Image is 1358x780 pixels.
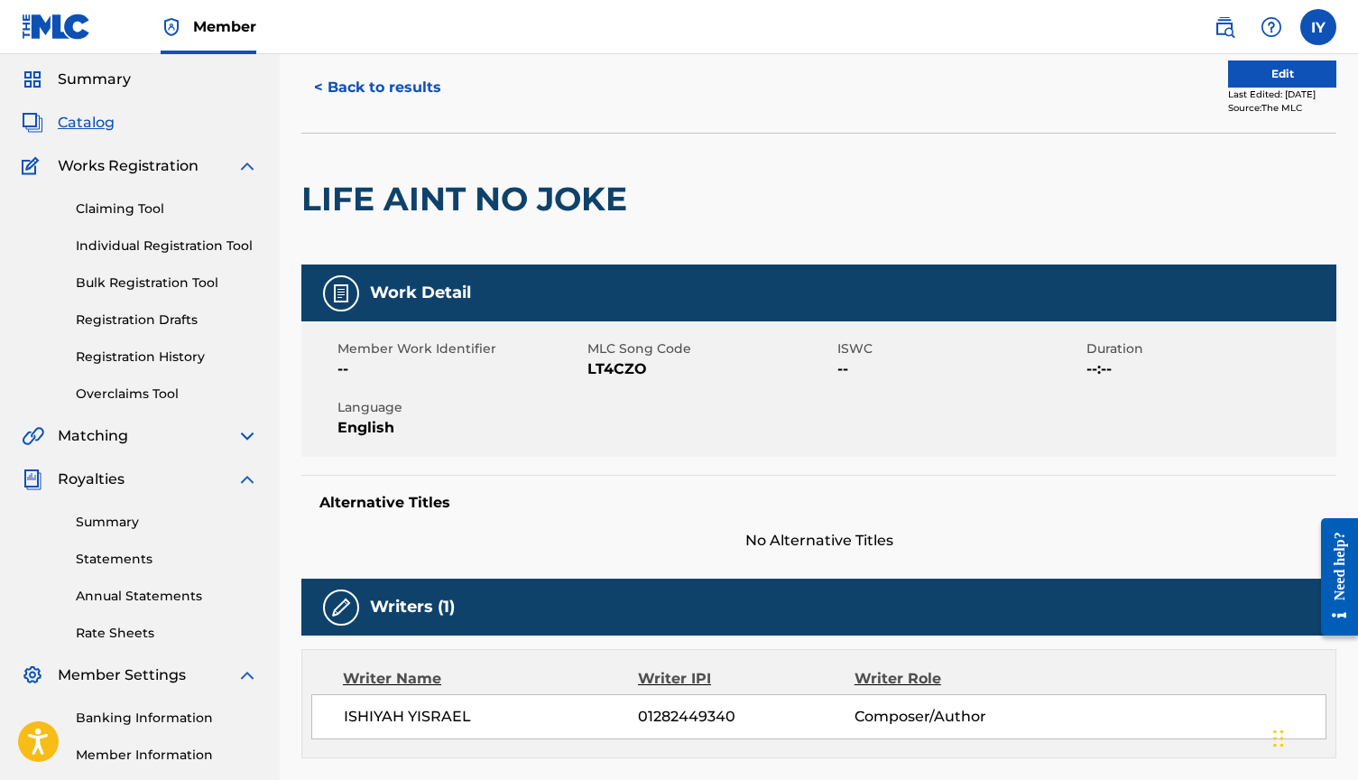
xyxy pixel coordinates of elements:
span: ISWC [837,339,1083,358]
span: -- [837,358,1083,380]
span: Works Registration [58,155,199,177]
span: Matching [58,425,128,447]
span: Member Settings [58,664,186,686]
a: CatalogCatalog [22,112,115,134]
a: Bulk Registration Tool [76,274,258,292]
div: Writer Name [343,668,638,690]
img: Summary [22,69,43,90]
img: expand [236,469,258,490]
img: Catalog [22,112,43,134]
h2: LIFE AINT NO JOKE [301,179,636,219]
div: Source: The MLC [1228,101,1336,115]
a: Claiming Tool [76,200,258,218]
span: English [337,417,583,439]
div: User Menu [1300,9,1336,45]
span: -- [337,358,583,380]
a: Member Information [76,746,258,765]
h5: Alternative Titles [319,494,1318,512]
h5: Work Detail [370,283,471,303]
span: --:-- [1086,358,1332,380]
span: 01282449340 [638,706,854,728]
span: No Alternative Titles [301,530,1336,552]
span: Catalog [58,112,115,134]
img: expand [236,425,258,447]
img: Works Registration [22,155,45,177]
span: Language [337,398,583,417]
img: Writers [330,597,352,618]
button: Edit [1228,60,1336,88]
span: Composer/Author [855,706,1051,728]
a: Registration History [76,348,258,367]
img: help [1261,16,1282,38]
a: Registration Drafts [76,311,258,330]
div: Writer Role [855,668,1051,690]
iframe: Chat Widget [1268,693,1358,780]
div: Drag [1273,711,1284,766]
a: Banking Information [76,709,258,728]
span: Duration [1086,339,1332,358]
img: Matching [22,425,44,447]
span: Member Work Identifier [337,339,583,358]
span: Royalties [58,469,125,490]
a: Summary [76,513,258,532]
img: Member Settings [22,664,43,686]
h5: Writers (1) [370,597,455,617]
a: Overclaims Tool [76,385,258,404]
span: Member [193,16,256,37]
button: < Back to results [301,65,454,110]
div: Writer IPI [638,668,855,690]
img: Royalties [22,469,43,490]
a: Rate Sheets [76,624,258,643]
a: Annual Statements [76,587,258,606]
span: ISHIYAH YISRAEL [344,706,638,728]
span: Summary [58,69,131,90]
iframe: Resource Center [1307,500,1358,655]
div: Last Edited: [DATE] [1228,88,1336,101]
span: MLC Song Code [587,339,833,358]
img: search [1214,16,1235,38]
img: expand [236,664,258,686]
img: MLC Logo [22,14,91,40]
div: Help [1253,9,1289,45]
img: Work Detail [330,283,352,304]
span: LT4CZO [587,358,833,380]
a: Individual Registration Tool [76,237,258,255]
a: Statements [76,550,258,569]
img: expand [236,155,258,177]
a: SummarySummary [22,69,131,90]
img: Top Rightsholder [161,16,182,38]
a: Public Search [1206,9,1243,45]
